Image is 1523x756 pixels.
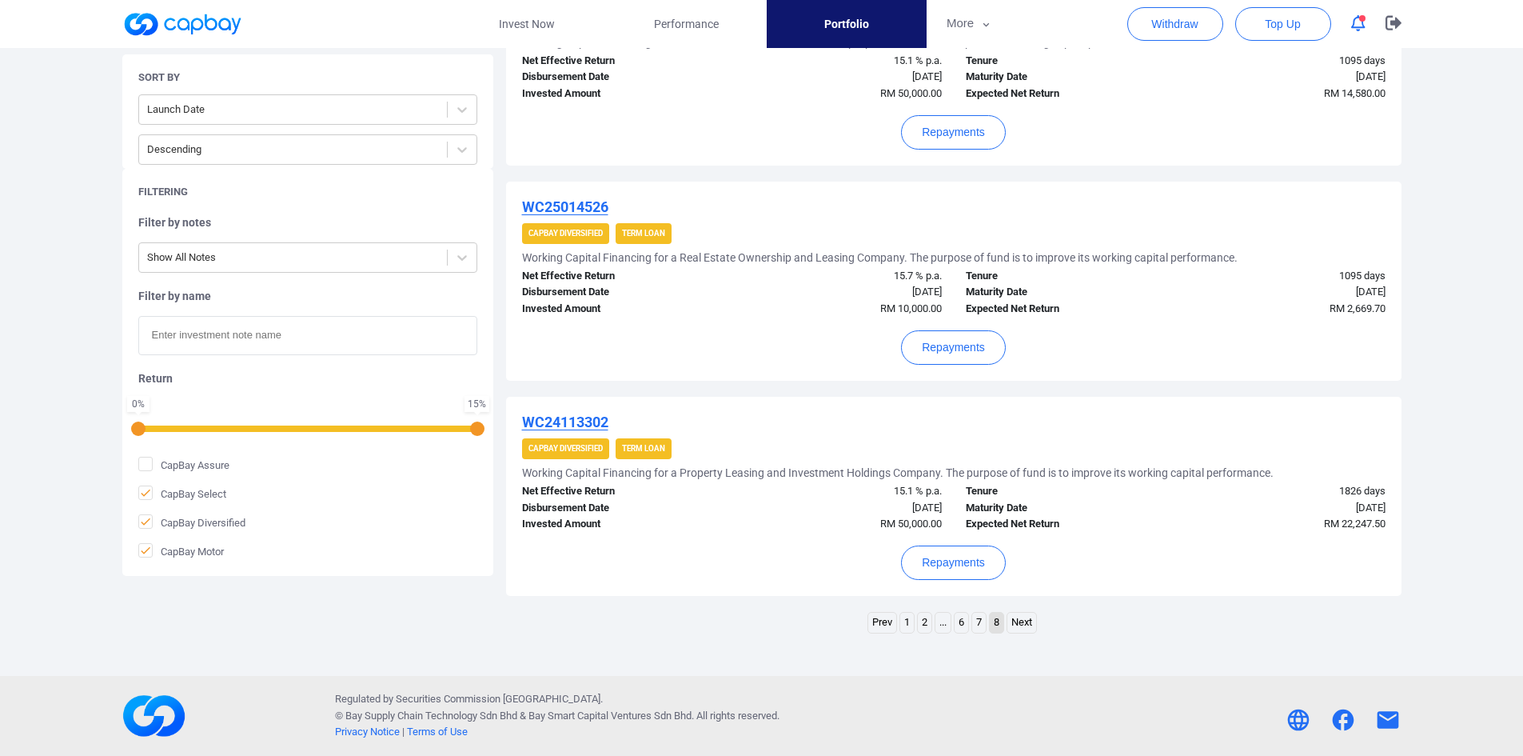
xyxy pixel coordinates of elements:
span: CapBay Select [138,486,226,502]
button: Top Up [1235,7,1331,41]
div: Disbursement Date [510,69,732,86]
span: Performance [654,15,719,33]
div: 15.1 % p.a. [732,483,954,500]
div: 15 % [468,399,486,409]
h5: Sort By [138,70,180,85]
strong: CapBay Diversified [528,229,603,238]
span: RM 2,669.70 [1330,302,1385,314]
div: Maturity Date [954,500,1176,517]
span: RM 10,000.00 [880,302,942,314]
div: Maturity Date [954,69,1176,86]
span: RM 14,580.00 [1324,87,1385,99]
div: Net Effective Return [510,483,732,500]
span: CapBay Assure [138,457,229,473]
div: [DATE] [1175,69,1397,86]
span: RM 22,247.50 [1324,518,1385,530]
div: Invested Amount [510,301,732,318]
div: Tenure [954,53,1176,70]
h5: Filtering [138,185,188,199]
div: Net Effective Return [510,268,732,285]
div: 1095 days [1175,268,1397,285]
a: Previous page [868,613,896,633]
a: Privacy Notice [335,726,400,738]
div: Invested Amount [510,516,732,533]
div: 1826 days [1175,483,1397,500]
a: Page 7 [972,613,986,633]
input: Enter investment note name [138,316,477,355]
img: footerLogo [122,684,186,748]
div: Expected Net Return [954,301,1176,318]
h5: Filter by name [138,289,477,303]
span: CapBay Diversified [138,514,245,530]
h5: Working Capital Financing for a Property Leasing and Investment Holdings Company. The purpose of ... [522,466,1274,480]
div: Invested Amount [510,86,732,102]
u: WC25014526 [522,198,608,215]
p: Regulated by Securities Commission [GEOGRAPHIC_DATA]. © Bay Supply Chain Technology Sdn Bhd & . A... [335,691,779,741]
div: Tenure [954,483,1176,500]
span: RM 50,000.00 [880,518,942,530]
div: Net Effective Return [510,53,732,70]
a: ... [935,613,951,633]
a: Page 1 [900,613,914,633]
a: Page 6 [955,613,968,633]
div: Disbursement Date [510,284,732,301]
div: [DATE] [1175,284,1397,301]
div: 1095 days [1175,53,1397,70]
div: 15.1 % p.a. [732,53,954,70]
div: Maturity Date [954,284,1176,301]
span: Portfolio [824,15,869,33]
div: Expected Net Return [954,516,1176,533]
button: Repayments [901,546,1006,580]
u: WC24113302 [522,414,608,430]
div: [DATE] [1175,500,1397,517]
strong: Term Loan [622,444,665,453]
strong: CapBay Diversified [528,444,603,453]
div: [DATE] [732,69,954,86]
span: RM 50,000.00 [880,87,942,99]
div: 0 % [130,399,146,409]
div: Tenure [954,268,1176,285]
a: Page 2 [918,613,931,633]
a: Page 8 is your current page [990,613,1003,633]
div: [DATE] [732,500,954,517]
button: Repayments [901,330,1006,365]
h5: Working Capital Financing for a Real Estate Ownership and Leasing Company. The purpose of fund is... [522,250,1238,265]
button: Withdraw [1127,7,1223,41]
a: Next page [1007,613,1036,633]
div: Disbursement Date [510,500,732,517]
strong: Term Loan [622,229,665,238]
span: Top Up [1265,16,1300,32]
a: Terms of Use [407,726,468,738]
div: Expected Net Return [954,86,1176,102]
span: CapBay Motor [138,543,224,559]
button: Repayments [901,115,1006,150]
div: 15.7 % p.a. [732,268,954,285]
div: [DATE] [732,284,954,301]
span: Bay Smart Capital Ventures Sdn Bhd [528,710,692,722]
h5: Filter by notes [138,215,477,230]
h5: Return [138,371,477,386]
